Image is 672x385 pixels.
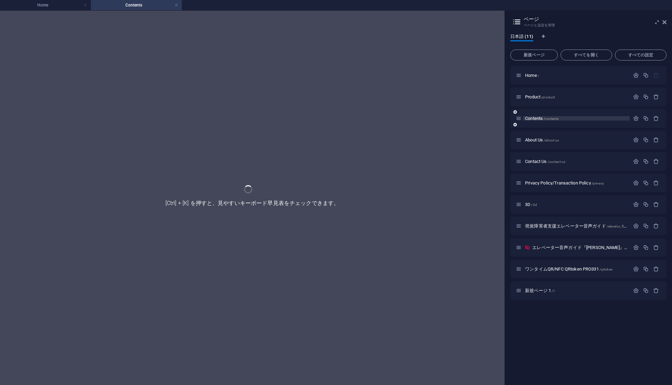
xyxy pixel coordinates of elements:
[633,180,639,186] div: 設定
[523,288,630,293] div: 新規ページ 1/1
[523,138,630,142] div: About Us/about-us
[525,266,613,272] span: クリックしてページを開く
[523,159,630,164] div: Contact Us/contact-us
[532,245,668,250] span: クリックしてページを開く
[525,159,565,164] span: クリックしてページを開く
[531,203,537,207] span: /3d
[523,73,630,78] div: Home/
[633,159,639,164] div: 設定
[643,159,649,164] div: 複製
[653,115,659,121] div: 削除
[615,50,667,60] button: すべての設定
[643,266,649,272] div: 複製
[538,74,539,78] span: /
[548,160,566,164] span: /contact-us
[653,72,659,78] div: 開始ページは削除できません
[525,137,559,142] span: クリックしてページを開く
[523,95,630,99] div: Product/product
[510,32,533,42] span: 日本語 (11)
[633,223,639,229] div: 設定
[607,224,663,228] span: /elevator_floor_voice_guidance_gear
[525,288,555,293] span: クリックしてページを開く
[525,180,604,185] span: クリックしてページを開く
[523,224,630,228] div: 視覚障害者支援エレベーター音声ガイド/elevator_floor_voice_guidance_gear
[541,95,555,99] span: /product
[643,288,649,293] div: 複製
[523,181,630,185] div: Privacy Policy/Transaction Policy/privacy
[525,223,663,229] span: クリックしてページを開く
[633,266,639,272] div: 設定
[524,22,653,28] h3: ページと設定を管理
[523,202,630,207] div: 3D/3d
[643,245,649,250] div: 複製
[643,137,649,143] div: 複製
[643,94,649,100] div: 複製
[653,202,659,207] div: 削除
[510,50,558,60] button: 新規ページ
[653,159,659,164] div: 削除
[633,137,639,143] div: 設定
[524,16,667,22] h2: ページ
[643,223,649,229] div: 複製
[643,180,649,186] div: 複製
[653,266,659,272] div: 削除
[633,94,639,100] div: 設定
[525,73,539,78] span: クリックしてページを開く
[530,245,630,250] div: エレベーター音声ガイド『[PERSON_NAME]』標準音声一覧
[525,94,555,99] span: クリックしてページを開く
[91,1,182,9] h4: Contents
[564,53,609,57] span: すべてを開く
[643,202,649,207] div: 複製
[513,53,555,57] span: 新規ページ
[561,50,612,60] button: すべてを開く
[653,94,659,100] div: 削除
[653,223,659,229] div: 削除
[653,288,659,293] div: 削除
[525,116,559,121] span: クリックしてページを開く
[525,202,537,207] span: クリックしてページを開く
[600,267,613,271] span: /qrtoken
[543,117,559,121] span: /contents
[543,138,559,142] span: /about-us
[592,181,604,185] span: /privacy
[653,137,659,143] div: 削除
[523,267,630,271] div: ワンタイムQR/NFC QRtoken PRO331/qrtoken
[633,115,639,121] div: 設定
[633,72,639,78] div: 設定
[510,34,667,47] div: 言語タブ
[643,72,649,78] div: 複製
[523,116,630,121] div: Contents/contents
[653,180,659,186] div: 削除
[653,245,659,250] div: 削除
[633,202,639,207] div: 設定
[643,115,649,121] div: 複製
[633,288,639,293] div: 設定
[618,53,663,57] span: すべての設定
[552,289,555,293] span: /1
[633,245,639,250] div: 設定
